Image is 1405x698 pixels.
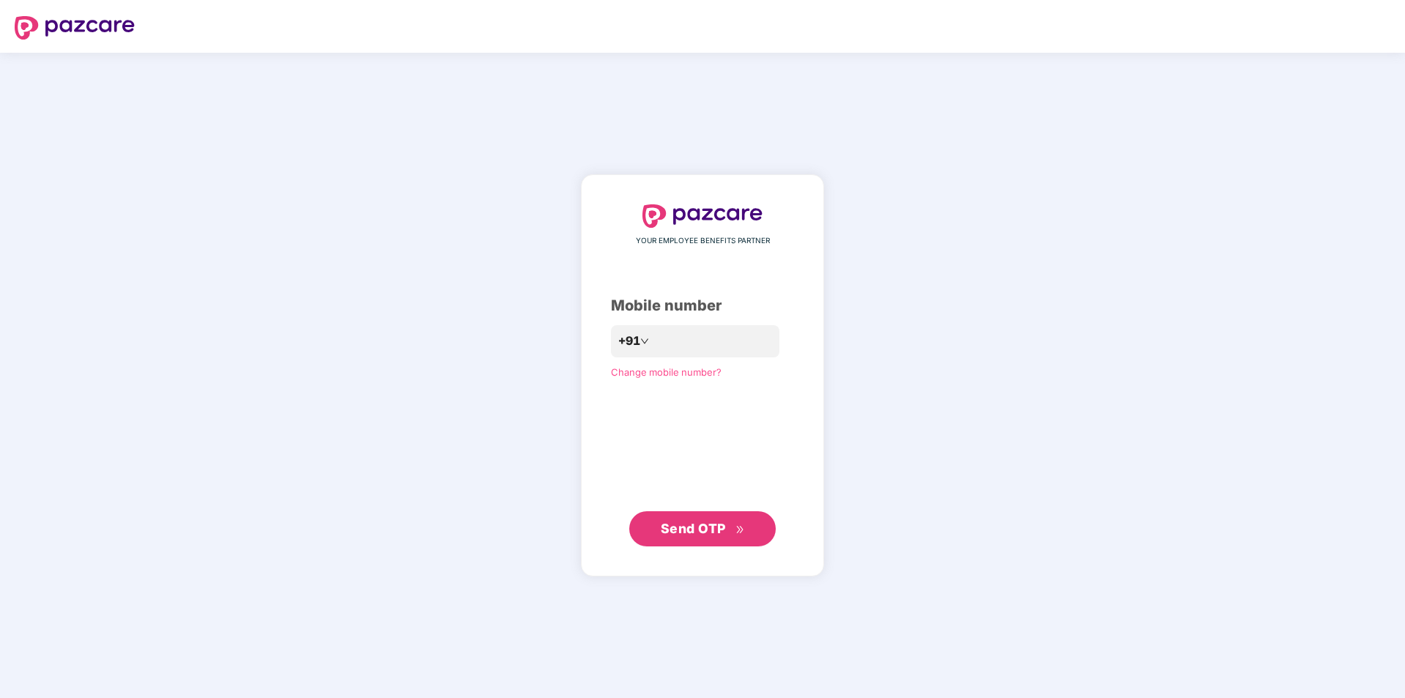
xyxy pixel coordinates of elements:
[636,235,770,247] span: YOUR EMPLOYEE BENEFITS PARTNER
[611,366,722,378] a: Change mobile number?
[15,16,135,40] img: logo
[629,511,776,546] button: Send OTPdouble-right
[735,525,745,535] span: double-right
[618,332,640,350] span: +91
[661,521,726,536] span: Send OTP
[640,337,649,346] span: down
[611,294,794,317] div: Mobile number
[642,204,763,228] img: logo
